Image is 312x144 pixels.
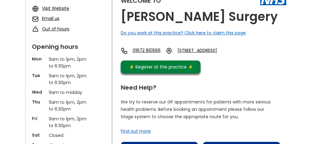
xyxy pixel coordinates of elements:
[49,115,89,129] p: 9am to 1pm, 2pm to 6:30pm
[166,47,173,54] img: practice location icon
[121,60,200,73] a: ⚡️ Register at this practice ⚡️
[177,47,233,54] a: [STREET_ADDRESS]
[32,56,46,62] p: Mon
[49,72,89,86] p: 9am to 1pm, 2pm to 6:30pm
[32,72,46,79] p: Tue
[32,99,46,105] p: Thu
[126,64,196,70] div: ⚡️ Register at this practice ⚡️
[121,30,246,36] a: Do you work at this practice? Click here to claim this page
[121,10,278,24] h2: [PERSON_NAME] Surgery
[42,5,69,11] a: Visit Website
[121,98,271,120] p: We try to reserve our GP appointments for patients with more serious health problems. Before book...
[121,47,128,54] img: telephone icon
[49,132,89,139] p: Closed
[32,115,46,122] p: Fri
[32,41,105,50] div: Opening hours
[32,26,39,33] img: exclamation icon
[42,26,69,32] a: Out of hours
[49,56,89,69] p: 9am to 1pm, 2pm to 6:30pm
[32,89,46,95] p: Wed
[121,81,280,91] div: Need Help?
[42,15,59,21] a: Email us
[32,5,39,12] img: globe icon
[49,99,89,112] p: 9am to 1pm, 2pm to 6:30pm
[121,128,151,134] a: Find out more
[32,15,39,22] img: mail icon
[32,132,46,138] p: Sat
[133,47,161,54] a: 01672 810566
[49,89,89,96] p: 9am to midday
